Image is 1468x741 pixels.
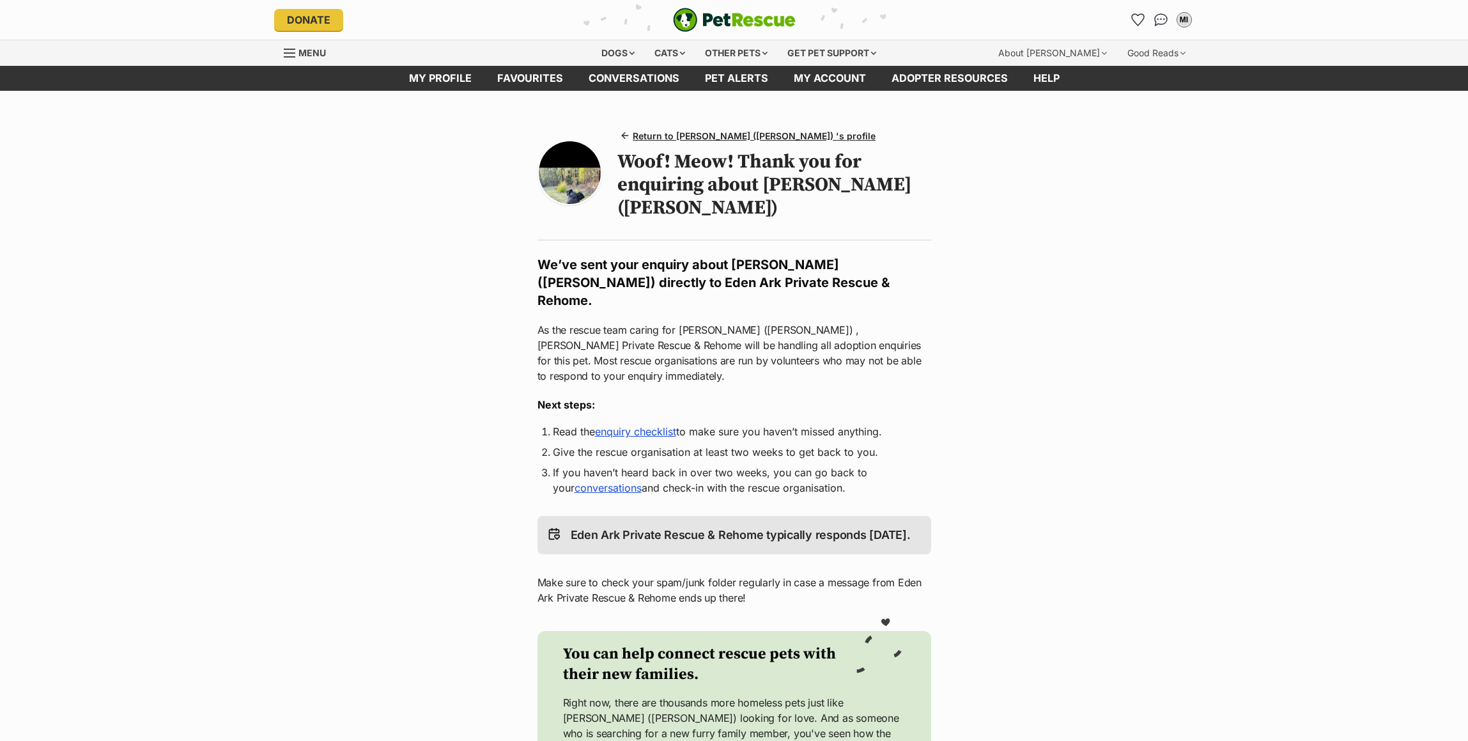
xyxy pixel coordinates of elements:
[673,8,796,32] img: logo-e224e6f780fb5917bec1dbf3a21bbac754714ae5b6737aabdf751b685950b380.svg
[879,66,1021,91] a: Adopter resources
[1128,10,1194,30] ul: Account quick links
[537,575,931,605] p: Make sure to check your spam/junk folder regularly in case a message from Eden Ark Private Rescue...
[553,465,916,495] li: If you haven’t heard back in over two weeks, you can go back to your and check-in with the rescue...
[1128,10,1148,30] a: Favourites
[645,40,694,66] div: Cats
[1021,66,1072,91] a: Help
[1174,10,1194,30] button: My account
[539,141,601,204] img: Photo of Garrett (Gary)
[571,526,911,544] p: Eden Ark Private Rescue & Rehome typically responds [DATE].
[576,66,692,91] a: conversations
[553,444,916,460] li: Give the rescue organisation at least two weeks to get back to you.
[284,40,335,63] a: Menu
[1154,13,1168,26] img: chat-41dd97257d64d25036548639549fe6c8038ab92f7586957e7f3b1b290dea8141.svg
[274,9,343,31] a: Donate
[563,644,854,685] h2: You can help connect rescue pets with their new families.
[298,47,326,58] span: Menu
[1151,10,1171,30] a: Conversations
[595,425,676,438] a: enquiry checklist
[537,397,931,412] h3: Next steps:
[592,40,644,66] div: Dogs
[696,40,776,66] div: Other pets
[575,481,642,494] a: conversations
[617,150,931,219] h1: Woof! Meow! Thank you for enquiring about [PERSON_NAME] ([PERSON_NAME])
[781,66,879,91] a: My account
[396,66,484,91] a: My profile
[989,40,1116,66] div: About [PERSON_NAME]
[553,424,916,439] li: Read the to make sure you haven’t missed anything.
[692,66,781,91] a: Pet alerts
[633,129,876,143] span: Return to [PERSON_NAME] ([PERSON_NAME]) 's profile
[673,8,796,32] a: PetRescue
[1118,40,1194,66] div: Good Reads
[484,66,576,91] a: Favourites
[617,127,881,145] a: Return to [PERSON_NAME] ([PERSON_NAME]) 's profile
[778,40,885,66] div: Get pet support
[537,256,931,309] h2: We’ve sent your enquiry about [PERSON_NAME] ([PERSON_NAME]) directly to Eden Ark Private Rescue &...
[537,322,931,384] p: As the rescue team caring for [PERSON_NAME] ([PERSON_NAME]) , [PERSON_NAME] Private Rescue & Reho...
[1178,13,1191,26] div: MI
